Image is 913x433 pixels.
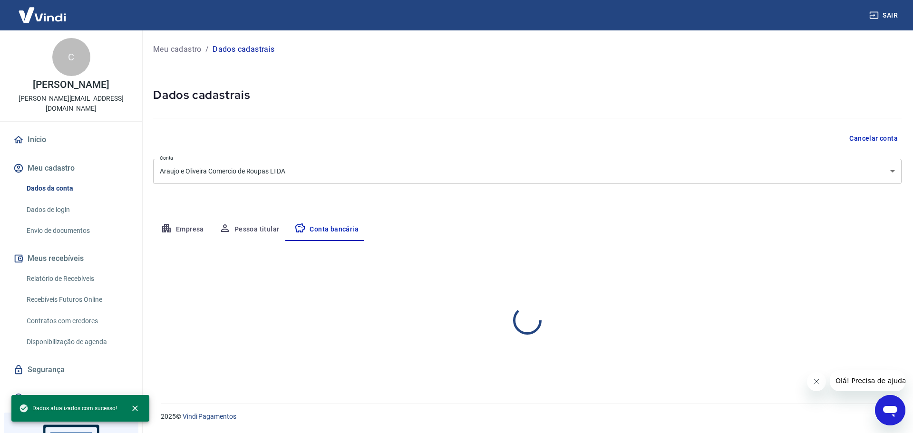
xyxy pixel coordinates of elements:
p: / [205,44,209,55]
iframe: Fechar mensagem [807,372,826,391]
p: 2025 © [161,412,890,422]
label: Conta [160,154,173,162]
a: Início [11,129,131,150]
a: Fale conosco [11,388,131,409]
span: Dados atualizados com sucesso! [19,404,117,413]
button: Cancelar conta [845,130,902,147]
a: Envio de documentos [23,221,131,241]
button: Empresa [153,218,212,241]
p: [PERSON_NAME][EMAIL_ADDRESS][DOMAIN_NAME] [8,94,135,114]
span: Olá! Precisa de ajuda? [6,7,80,14]
a: Segurança [11,359,131,380]
p: Dados cadastrais [213,44,274,55]
iframe: Mensagem da empresa [830,370,905,391]
a: Disponibilização de agenda [23,332,131,352]
p: [PERSON_NAME] [33,80,109,90]
a: Relatório de Recebíveis [23,269,131,289]
a: Dados da conta [23,179,131,198]
button: close [125,398,146,419]
button: Sair [867,7,902,24]
h5: Dados cadastrais [153,87,902,103]
a: Vindi Pagamentos [183,413,236,420]
button: Meus recebíveis [11,248,131,269]
a: Contratos com credores [23,311,131,331]
button: Meu cadastro [11,158,131,179]
button: Conta bancária [287,218,366,241]
a: Dados de login [23,200,131,220]
a: Recebíveis Futuros Online [23,290,131,309]
button: Pessoa titular [212,218,287,241]
iframe: Botão para abrir a janela de mensagens [875,395,905,425]
div: Araujo e Oliveira Comercio de Roupas LTDA [153,159,902,184]
img: Vindi [11,0,73,29]
div: C [52,38,90,76]
a: Meu cadastro [153,44,202,55]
